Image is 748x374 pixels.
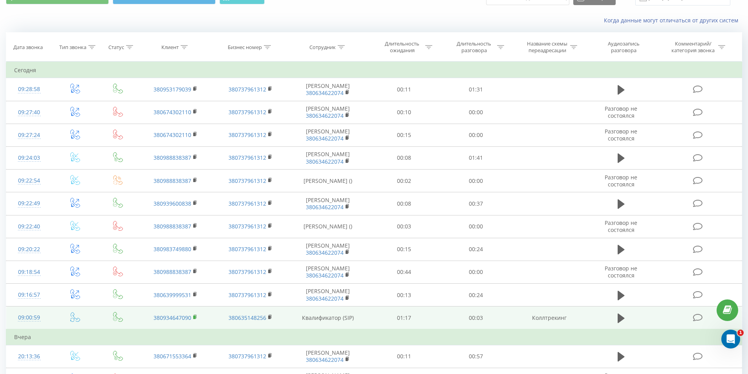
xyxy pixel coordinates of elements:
[288,345,368,368] td: [PERSON_NAME]
[154,131,191,139] a: 380674302110
[605,265,637,279] span: Разговор не состоялся
[440,306,512,330] td: 00:03
[229,352,266,360] a: 380737961312
[154,177,191,184] a: 380988838387
[154,291,191,299] a: 380639999531
[368,215,440,238] td: 00:03
[59,44,86,51] div: Тип звонка
[440,78,512,101] td: 01:31
[154,108,191,116] a: 380674302110
[306,158,344,165] a: 380634622074
[288,124,368,146] td: [PERSON_NAME]
[14,242,44,257] div: 09:20:22
[229,177,266,184] a: 380737961312
[306,356,344,363] a: 380634622074
[368,238,440,261] td: 00:15
[229,245,266,253] a: 380737961312
[288,170,368,192] td: [PERSON_NAME] ()
[368,284,440,306] td: 00:13
[605,219,637,234] span: Разговор не состоялся
[288,78,368,101] td: [PERSON_NAME]
[381,40,423,54] div: Длительность ожидания
[288,238,368,261] td: [PERSON_NAME]
[368,170,440,192] td: 00:02
[229,223,266,230] a: 380737961312
[368,306,440,330] td: 01:17
[161,44,179,51] div: Клиент
[14,173,44,188] div: 09:22:54
[605,173,637,188] span: Разговор не состоялся
[306,295,344,302] a: 380634622074
[598,40,649,54] div: Аудиозапись разговора
[440,146,512,169] td: 01:41
[229,200,266,207] a: 380737961312
[14,349,44,364] div: 20:13:36
[229,268,266,275] a: 380737961312
[440,215,512,238] td: 00:00
[288,261,368,283] td: [PERSON_NAME]
[229,314,266,321] a: 380635148256
[154,314,191,321] a: 380934647090
[154,245,191,253] a: 380983749880
[154,154,191,161] a: 380988838387
[229,86,266,93] a: 380737961312
[721,330,740,348] iframe: Intercom live chat
[526,40,568,54] div: Название схемы переадресации
[368,124,440,146] td: 00:15
[6,62,742,78] td: Сегодня
[453,40,495,54] div: Длительность разговора
[440,345,512,368] td: 00:57
[154,86,191,93] a: 380953179039
[440,192,512,215] td: 00:37
[14,310,44,325] div: 09:00:59
[14,105,44,120] div: 09:27:40
[288,215,368,238] td: [PERSON_NAME] ()
[154,200,191,207] a: 380939600838
[368,101,440,124] td: 00:10
[228,44,262,51] div: Бизнес номер
[368,261,440,283] td: 00:44
[440,124,512,146] td: 00:00
[306,112,344,119] a: 380634622074
[605,128,637,142] span: Разговор не состоялся
[512,306,586,330] td: Коллтрекинг
[368,192,440,215] td: 00:08
[229,154,266,161] a: 380737961312
[14,82,44,97] div: 09:28:58
[14,265,44,280] div: 09:18:54
[154,352,191,360] a: 380671553364
[440,170,512,192] td: 00:00
[368,78,440,101] td: 00:11
[368,146,440,169] td: 00:08
[440,238,512,261] td: 00:24
[440,284,512,306] td: 00:24
[306,249,344,256] a: 380634622074
[670,40,716,54] div: Комментарий/категория звонка
[154,268,191,275] a: 380988838387
[288,306,368,330] td: Квалификатор (SIP)
[306,203,344,211] a: 380634622074
[6,329,742,345] td: Вчера
[440,261,512,283] td: 00:00
[737,330,744,336] span: 1
[288,101,368,124] td: [PERSON_NAME]
[440,101,512,124] td: 00:00
[309,44,336,51] div: Сотрудник
[14,128,44,143] div: 09:27:24
[229,108,266,116] a: 380737961312
[154,223,191,230] a: 380988838387
[288,284,368,306] td: [PERSON_NAME]
[306,89,344,97] a: 380634622074
[229,291,266,299] a: 380737961312
[13,44,43,51] div: Дата звонка
[14,287,44,303] div: 09:16:57
[288,192,368,215] td: [PERSON_NAME]
[368,345,440,368] td: 00:11
[306,135,344,142] a: 380634622074
[14,219,44,234] div: 09:22:40
[306,272,344,279] a: 380634622074
[288,146,368,169] td: [PERSON_NAME]
[605,105,637,119] span: Разговор не состоялся
[229,131,266,139] a: 380737961312
[14,150,44,166] div: 09:24:03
